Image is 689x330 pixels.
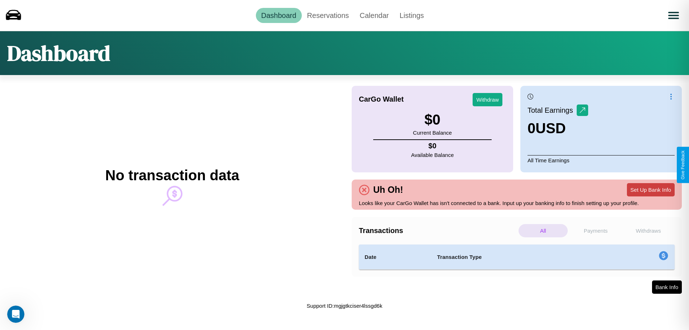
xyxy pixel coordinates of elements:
[528,120,588,136] h3: 0 USD
[437,253,600,261] h4: Transaction Type
[519,224,568,237] p: All
[411,150,454,160] p: Available Balance
[359,227,517,235] h4: Transactions
[627,183,675,196] button: Set Up Bank Info
[394,8,429,23] a: Listings
[359,245,675,270] table: simple table
[365,253,426,261] h4: Date
[302,8,355,23] a: Reservations
[411,142,454,150] h4: $ 0
[528,155,675,165] p: All Time Earnings
[664,5,684,25] button: Open menu
[624,224,673,237] p: Withdraws
[473,93,502,106] button: Withdraw
[370,185,407,195] h4: Uh Oh!
[354,8,394,23] a: Calendar
[7,306,24,323] iframe: Intercom live chat
[307,301,383,311] p: Support ID: mgjgtkciser4lssgd6k
[571,224,620,237] p: Payments
[256,8,302,23] a: Dashboard
[413,112,452,128] h3: $ 0
[680,150,685,180] div: Give Feedback
[105,167,239,183] h2: No transaction data
[359,95,404,103] h4: CarGo Wallet
[528,104,577,117] p: Total Earnings
[7,38,110,68] h1: Dashboard
[413,128,452,138] p: Current Balance
[359,198,675,208] p: Looks like your CarGo Wallet has isn't connected to a bank. Input up your banking info to finish ...
[652,280,682,294] button: Bank Info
